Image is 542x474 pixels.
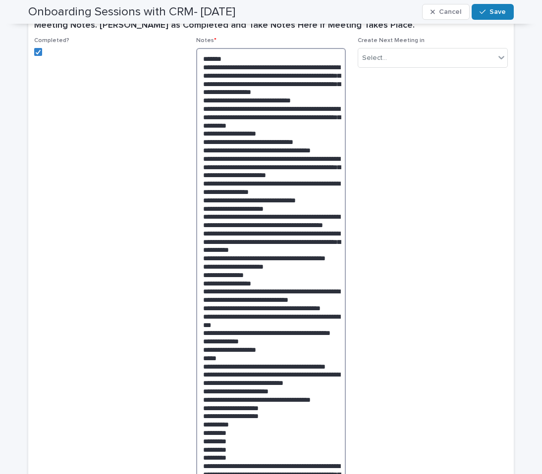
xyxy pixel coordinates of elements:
[362,53,387,63] div: Select...
[34,20,415,31] h2: Meeting Notes. [PERSON_NAME] as Completed and Take Notes Here if Meeting Takes Place.
[422,4,470,20] button: Cancel
[196,38,217,44] span: Notes
[489,8,506,15] span: Save
[439,8,461,15] span: Cancel
[472,4,514,20] button: Save
[34,38,69,44] span: Completed?
[28,5,235,19] h2: Onboarding Sessions with CRM- [DATE]
[358,38,425,44] span: Create Next Meeting in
